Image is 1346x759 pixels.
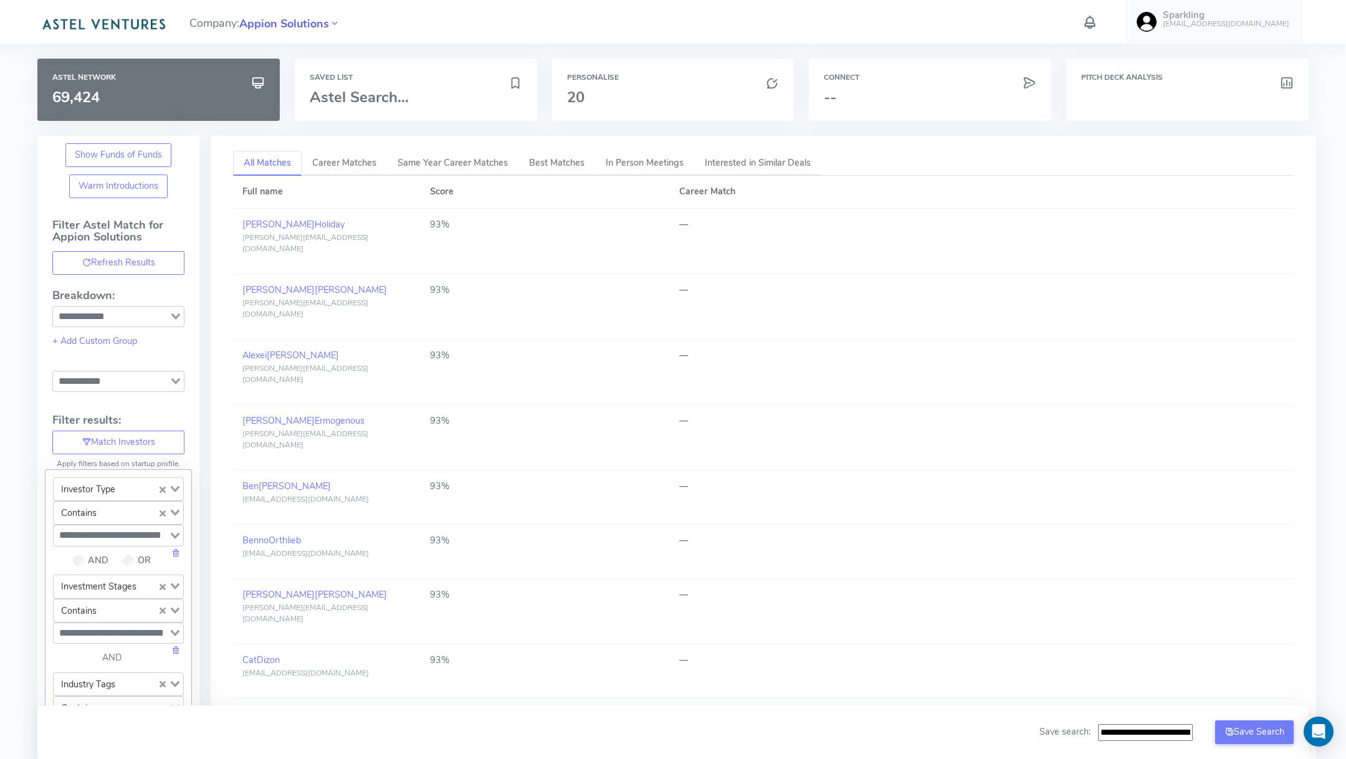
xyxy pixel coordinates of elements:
input: Search for option [103,602,156,619]
div: 93% [430,654,661,667]
span: [PERSON_NAME] [315,284,387,296]
p: Apply filters based on startup profile. [52,458,184,469]
div: 93% [430,218,661,232]
span: Orthlieb [269,534,301,547]
div: 93% [430,284,661,297]
span: [PERSON_NAME] [315,588,387,601]
h4: Breakdown: [52,290,184,302]
div: 93% [430,349,661,363]
span: Company: [189,11,340,33]
h6: [EMAIL_ADDRESS][DOMAIN_NAME] [1163,20,1289,28]
a: [PERSON_NAME][PERSON_NAME] [242,588,387,601]
span: [EMAIL_ADDRESS][DOMAIN_NAME] [242,548,369,558]
a: Appion Solutions [239,16,329,31]
h4: Filter results: [52,414,184,427]
th: Full name [233,176,420,208]
h6: Personalise [567,74,780,82]
input: Search for option [122,675,156,693]
input: Search for option [55,626,168,641]
h4: Filter Astel Match for Appion Solutions [52,219,184,252]
td: — [670,274,1294,340]
span: [PERSON_NAME] [267,349,339,361]
span: Investor Type [56,480,120,498]
a: Alexei[PERSON_NAME] [242,349,339,361]
div: Open Intercom Messenger [1304,717,1334,747]
input: Search for option [143,578,156,595]
a: [PERSON_NAME][PERSON_NAME] [242,284,387,296]
button: Refresh Results [52,251,184,275]
div: 93% [430,588,661,602]
input: Search for option [54,374,168,389]
span: All Matches [244,156,291,169]
td: — [670,209,1294,274]
div: Search for option [53,501,184,525]
h6: Astel Network [52,74,265,82]
img: user-image [1137,12,1157,32]
div: 93% [430,480,661,494]
div: 93% [430,414,661,428]
td: — [670,579,1294,644]
td: — [670,525,1294,579]
td: — [670,340,1294,405]
span: Appion Solutions [239,16,329,32]
div: Search for option [53,623,184,644]
span: [PERSON_NAME][EMAIL_ADDRESS][DOMAIN_NAME] [242,603,368,624]
a: All Matches [233,151,302,176]
span: Best Matches [529,156,585,169]
span: 69,424 [52,87,100,107]
span: 20 [567,87,585,107]
div: Search for option [53,599,184,623]
button: Clear Selected [160,701,166,715]
input: Search for option [54,309,168,324]
input: Search for option [103,504,156,522]
button: Clear Selected [160,604,166,618]
button: Clear Selected [160,677,166,691]
button: Warm Introductions [69,174,168,198]
span: Save search: [1039,725,1091,738]
div: Search for option [53,477,184,501]
td: — [670,644,1294,699]
div: AND [53,651,171,665]
span: [EMAIL_ADDRESS][DOMAIN_NAME] [242,494,369,504]
a: BennoOrthlieb [242,534,301,547]
span: Dizon [257,654,280,666]
a: CatDizon [242,654,280,666]
div: Search for option [53,575,184,598]
span: Industry Tags [56,675,120,693]
a: Best Matches [518,151,595,176]
span: Contains [56,504,102,522]
a: In Person Meetings [595,151,694,176]
a: Career Matches [302,151,387,176]
button: Clear Selected [160,482,166,496]
a: Delete this field [171,644,180,656]
h6: Connect [824,74,1036,82]
span: Astel Search... [310,87,409,107]
span: Ermogenous [315,414,365,427]
button: Match Investors [52,431,184,454]
a: Interested in Similar Deals [694,151,821,176]
span: Holiday [315,218,345,231]
div: 93% [430,534,661,548]
div: Search for option [53,696,184,720]
input: Search for option [122,480,156,498]
div: Search for option [52,371,184,392]
span: [EMAIL_ADDRESS][DOMAIN_NAME] [242,668,369,678]
div: Search for option [53,672,184,696]
input: Search for option [55,528,168,543]
button: Save Search [1215,720,1294,744]
a: Same Year Career Matches [387,151,518,176]
a: + Add Custom Group [52,335,137,347]
span: Contains [56,602,102,619]
th: Score [420,176,669,208]
span: [PERSON_NAME] [259,480,331,492]
span: Career Matches [312,156,376,169]
span: Same Year Career Matches [398,156,508,169]
button: Clear Selected [160,580,166,594]
div: Search for option [53,525,184,546]
span: [PERSON_NAME][EMAIL_ADDRESS][DOMAIN_NAME] [242,232,368,254]
td: — [670,470,1294,525]
label: OR [138,554,151,568]
span: In Person Meetings [606,156,684,169]
span: [PERSON_NAME][EMAIL_ADDRESS][DOMAIN_NAME] [242,363,368,384]
span: Investment Stages [56,578,141,595]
